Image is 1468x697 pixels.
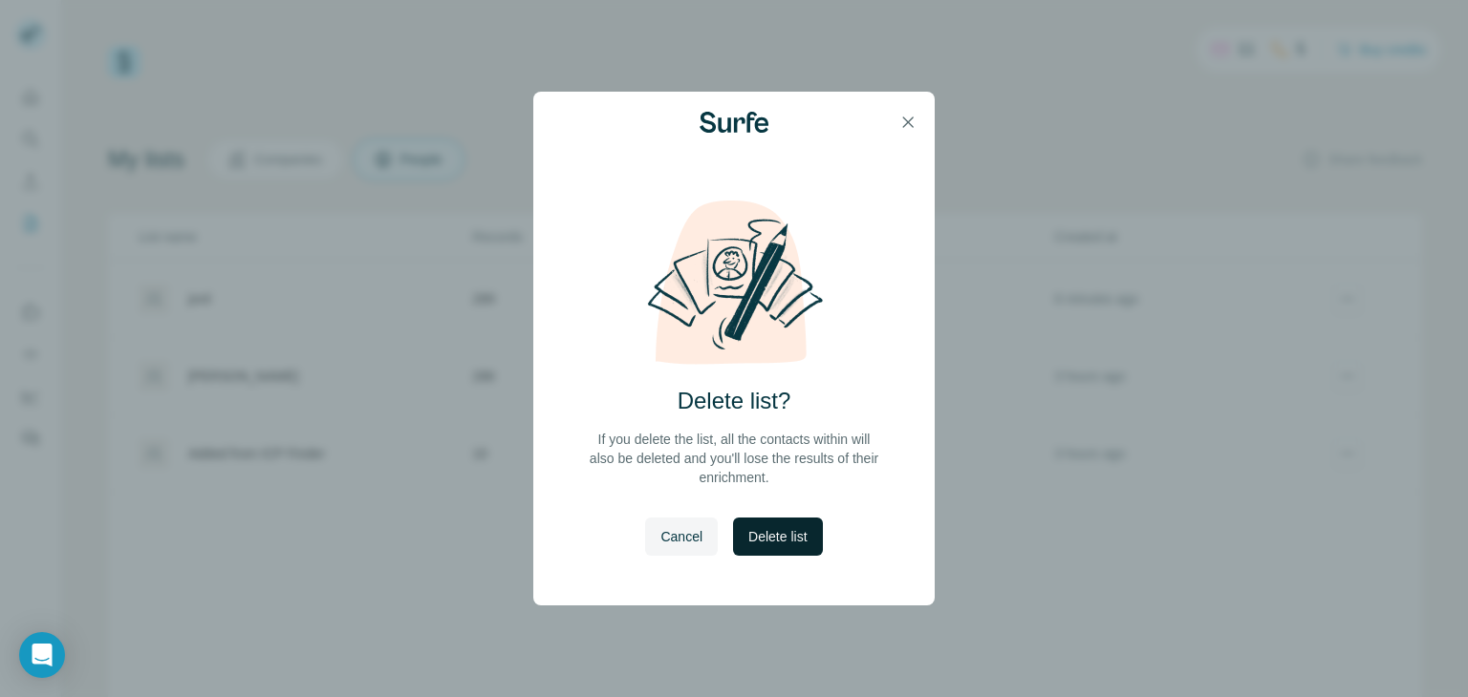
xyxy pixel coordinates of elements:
[678,386,791,416] h2: Delete list?
[748,527,807,546] span: Delete list
[19,632,65,678] div: Open Intercom Messenger
[660,527,702,546] span: Cancel
[645,517,718,556] button: Cancel
[587,430,881,487] p: If you delete the list, all the contacts within will also be deleted and you'll lose the results ...
[700,112,768,133] img: Surfe Logo
[627,199,841,367] img: delete-list
[733,517,822,556] button: Delete list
